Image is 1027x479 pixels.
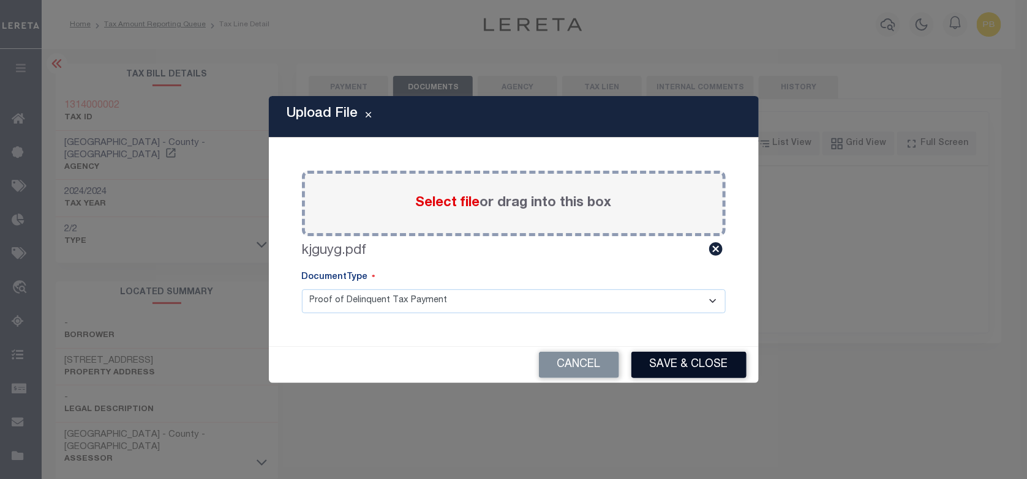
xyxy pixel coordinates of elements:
label: or drag into this box [416,193,612,214]
button: Save & Close [631,352,747,378]
span: Select file [416,196,480,210]
label: DocumentType [302,271,375,284]
label: kjguyg.pdf [302,241,367,261]
button: Cancel [539,352,619,378]
h5: Upload File [287,106,358,122]
button: Close [358,110,380,124]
